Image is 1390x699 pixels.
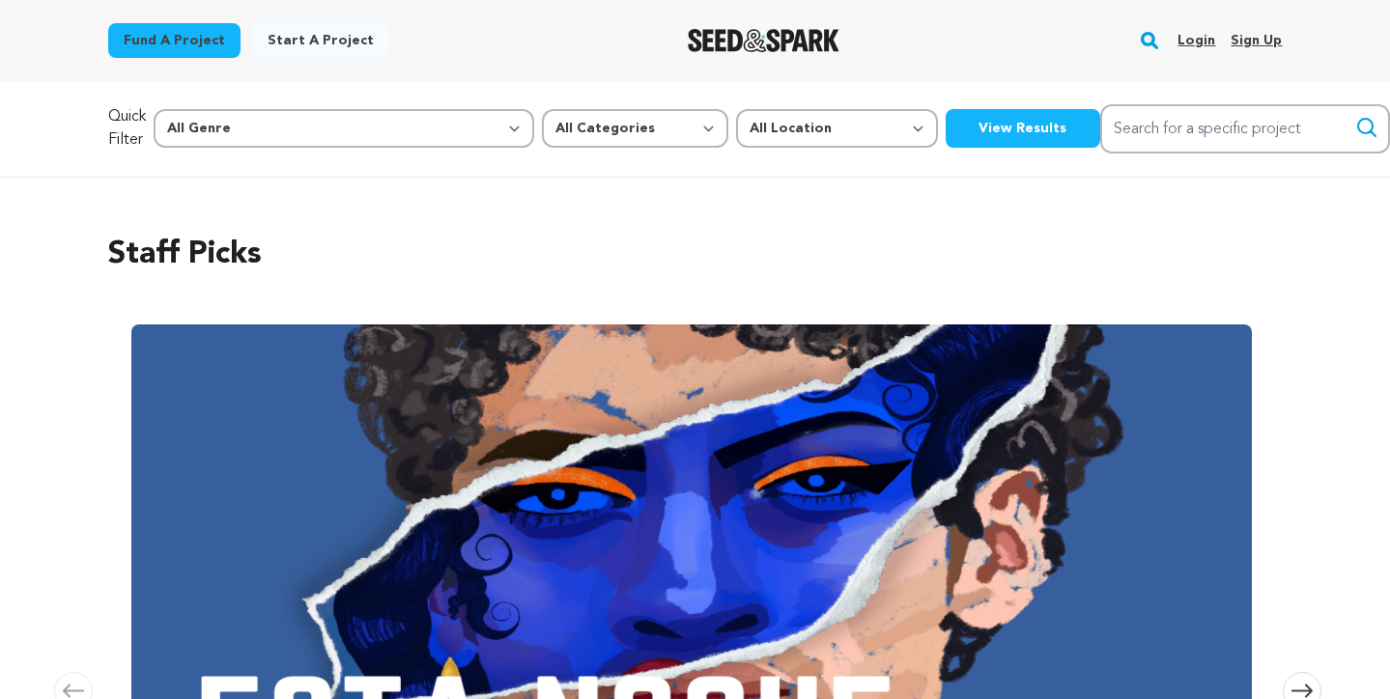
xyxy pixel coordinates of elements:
a: Sign up [1231,25,1282,56]
a: Start a project [252,23,389,58]
img: Seed&Spark Logo Dark Mode [688,29,839,52]
a: Seed&Spark Homepage [688,29,839,52]
input: Search for a specific project [1100,104,1390,154]
h2: Staff Picks [108,232,1283,278]
p: Quick Filter [108,105,146,152]
a: Login [1177,25,1215,56]
button: View Results [946,109,1100,148]
a: Fund a project [108,23,241,58]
